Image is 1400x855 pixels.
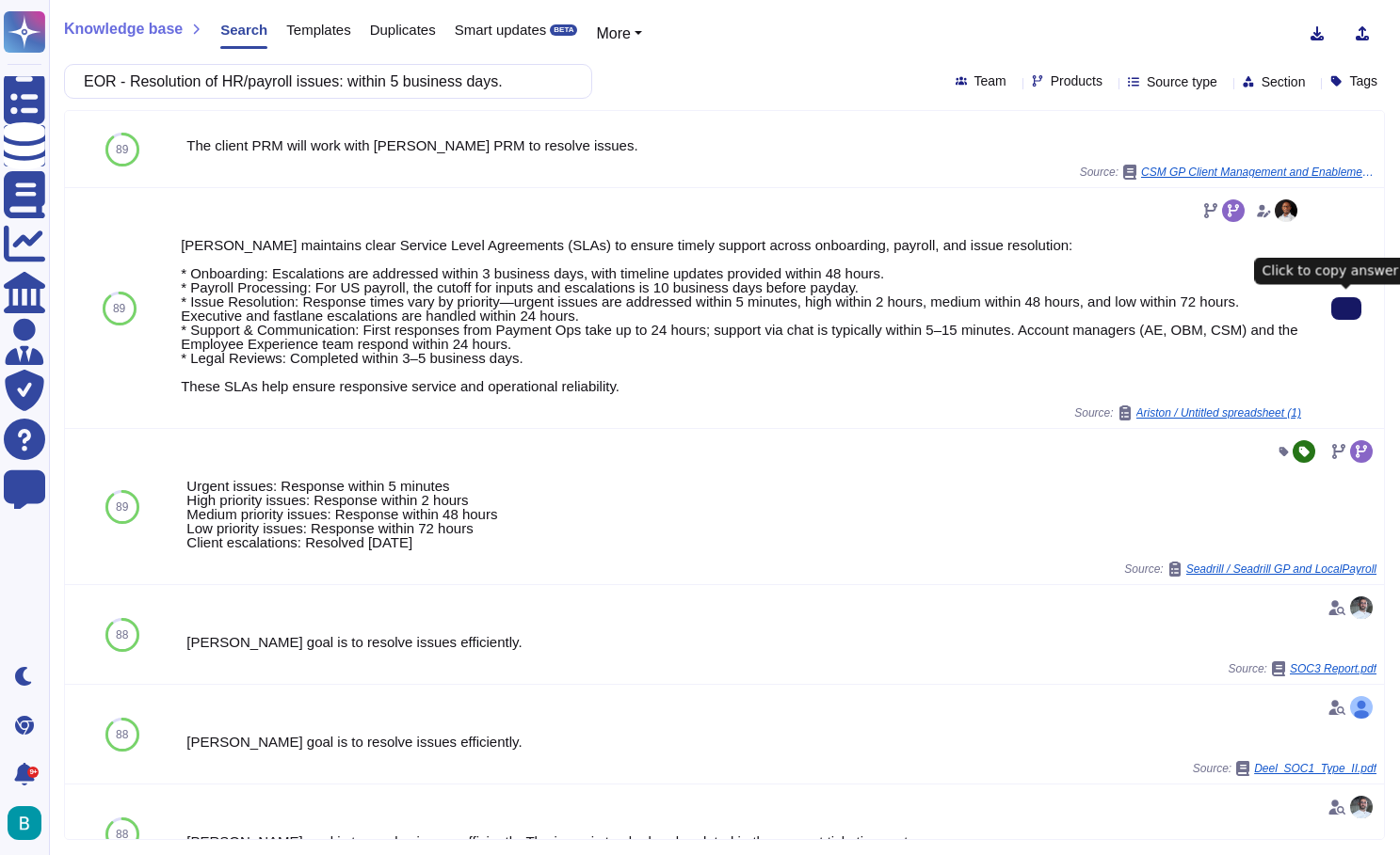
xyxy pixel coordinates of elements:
[455,23,547,37] span: Smart updates
[74,65,572,98] input: Search a question or template...
[4,802,55,844] button: user
[8,806,41,840] img: user
[286,23,350,37] span: Templates
[1051,74,1102,87] span: Products
[64,22,183,37] span: Knowledge base
[370,23,436,37] span: Duplicates
[1074,405,1301,420] span: Source:
[1275,199,1297,222] img: user
[1124,562,1376,577] span: Source:
[596,23,642,45] button: More
[1254,763,1376,774] span: Deel_SOC1_Type_II.pdf
[1350,696,1373,719] img: user
[1229,661,1376,676] span: Source:
[116,629,128,641] span: 88
[596,25,630,41] span: More
[186,735,1376,749] div: [PERSON_NAME] goal is to resolve issues efficiently.
[116,729,128,740] span: 88
[116,501,128,513] span: 89
[116,829,128,840] span: 88
[186,479,1376,549] div: Urgent issues: Response within 5 minutes High priority issues: Response within 2 hours Medium pri...
[1193,761,1376,776] span: Source:
[1186,563,1376,575] span: Seadrill / Seadrill GP and LocalPayroll
[1349,74,1377,87] span: Tags
[27,767,39,778] div: 9+
[186,635,1376,649] div: [PERSON_NAME] goal is to resolve issues efficiently.
[1136,407,1301,419] span: Ariston / Untitled spreadsheet (1)
[550,24,577,36] div: BETA
[220,23,267,37] span: Search
[1350,796,1373,818] img: user
[181,238,1301,393] div: [PERSON_NAME] maintains clear Service Level Agreements (SLAs) to ensure timely support across onb...
[1141,166,1376,178] span: CSM GP Client Management and Enablement.pdf
[1147,75,1217,88] span: Source type
[113,303,125,314] span: 89
[1262,75,1306,88] span: Section
[1290,663,1376,674] span: SOC3 Report.pdf
[186,834,1376,848] div: [PERSON_NAME] goal is to resolve issues efficiently. The issue is tracked and updated in the supp...
[1350,596,1373,619] img: user
[1080,165,1376,180] span: Source:
[186,138,1376,152] div: The client PRM will work with [PERSON_NAME] PRM to resolve issues.
[116,144,128,155] span: 89
[974,74,1006,87] span: Team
